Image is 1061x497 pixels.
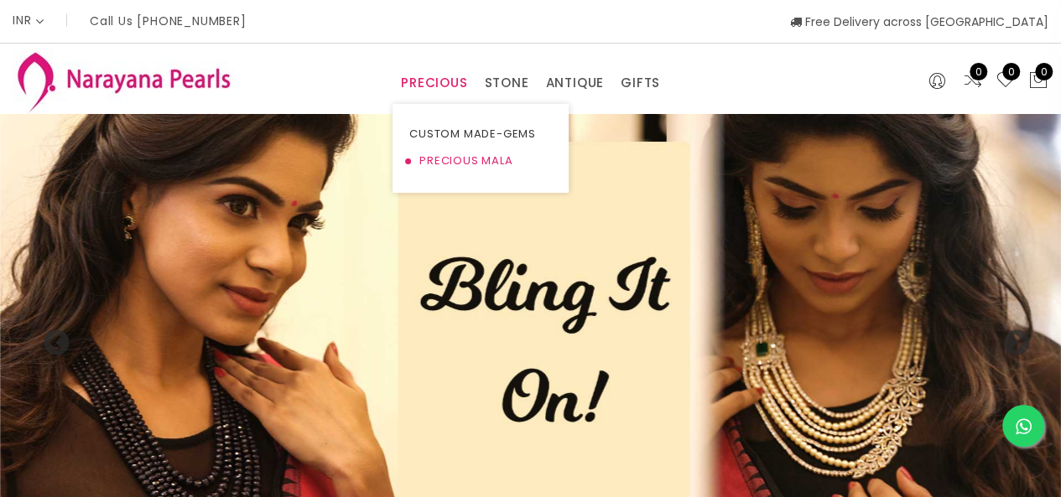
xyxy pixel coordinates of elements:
[790,13,1048,30] span: Free Delivery across [GEOGRAPHIC_DATA]
[621,70,660,96] a: GIFTS
[996,70,1016,92] a: 0
[1002,63,1020,80] span: 0
[401,70,467,96] a: PRECIOUS
[409,148,552,174] a: PRECIOUS MALA
[545,70,604,96] a: ANTIQUE
[484,70,528,96] a: STONE
[1028,70,1048,92] button: 0
[963,70,983,92] a: 0
[970,63,987,80] span: 0
[42,329,59,346] button: Previous
[409,121,552,148] a: CUSTOM MADE-GEMS
[1002,329,1019,346] button: Next
[1035,63,1053,80] span: 0
[90,15,247,27] p: Call Us [PHONE_NUMBER]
